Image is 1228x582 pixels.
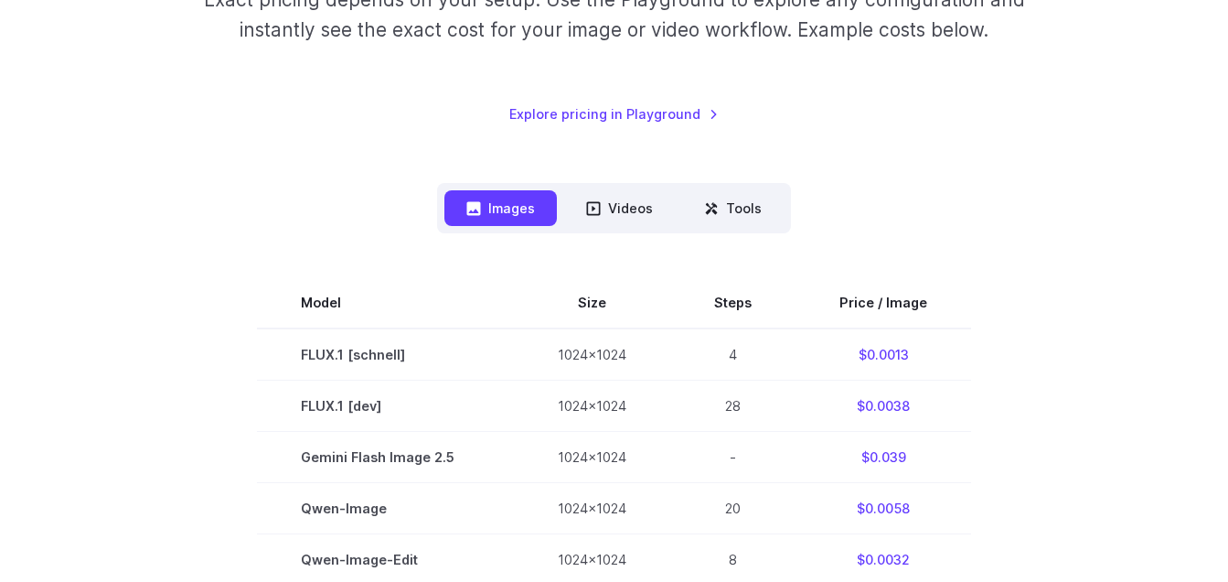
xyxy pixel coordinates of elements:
td: $0.039 [796,432,971,483]
td: Qwen-Image [257,483,514,534]
td: FLUX.1 [schnell] [257,329,514,381]
button: Videos [564,190,675,226]
th: Size [514,277,670,329]
button: Images [444,190,557,226]
td: $0.0058 [796,483,971,534]
td: $0.0013 [796,329,971,381]
td: FLUX.1 [dev] [257,381,514,432]
th: Steps [670,277,796,329]
td: 4 [670,329,796,381]
td: 1024x1024 [514,432,670,483]
button: Tools [682,190,784,226]
a: Explore pricing in Playground [509,103,719,124]
td: 20 [670,483,796,534]
td: - [670,432,796,483]
td: 1024x1024 [514,329,670,381]
td: 1024x1024 [514,381,670,432]
span: Gemini Flash Image 2.5 [301,447,470,468]
td: 28 [670,381,796,432]
td: 1024x1024 [514,483,670,534]
td: $0.0038 [796,381,971,432]
th: Price / Image [796,277,971,329]
th: Model [257,277,514,329]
